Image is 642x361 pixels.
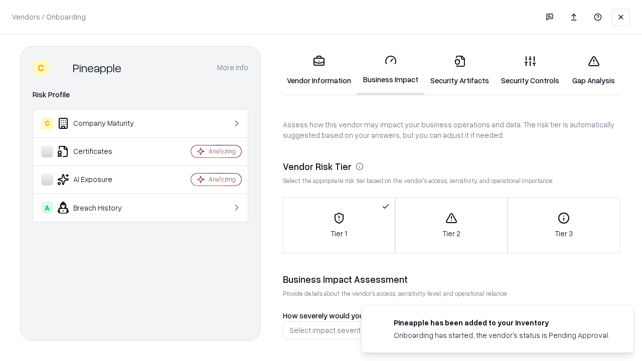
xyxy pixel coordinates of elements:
div: Analyzing [209,175,236,184]
div: Certificates [41,145,161,157]
div: Onboarding has started, the vendor's status is Pending Approval. [394,330,609,340]
img: pineappleenergy.com [374,317,386,329]
p: Vendors / Onboarding [12,12,86,22]
div: AI Exposure [41,173,161,186]
p: Tier 2 [443,228,460,239]
p: Select the appropriate risk tier based on the vendor's access, sensitivity, and operational impor... [283,176,620,185]
a: Vendor Information [281,47,357,94]
div: Pineapple [73,60,121,76]
p: Provide details about the vendor's access, sensitivity level, and operational reliance [283,289,620,298]
button: More info [217,59,248,77]
div: Analyzing [209,147,236,155]
a: Gap Analysis [565,47,622,94]
a: Security Artifacts [424,47,495,94]
a: Business Impact [357,46,424,95]
p: Tier 1 [331,228,347,239]
div: Breach History [41,202,161,214]
div: A [41,202,53,214]
div: Business Impact Assessment [283,273,620,285]
img: Pineapple [53,60,69,76]
div: Risk Profile [33,89,248,101]
p: Tier 3 [555,228,573,239]
label: How severely would your business be impacted if this vendor became unavailable? [283,311,558,320]
div: Select impact severity... [289,325,369,335]
div: C [41,117,53,129]
div: Company Maturity [41,117,161,129]
div: Pineapple has been added to your inventory [394,317,609,328]
div: Vendor Risk Tier [283,160,620,172]
div: C [33,60,49,76]
a: Security Controls [495,47,565,94]
p: Assess how this vendor may impact your business operations and data. The risk tier is automatical... [283,119,620,140]
button: Select impact severity... [283,321,620,339]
